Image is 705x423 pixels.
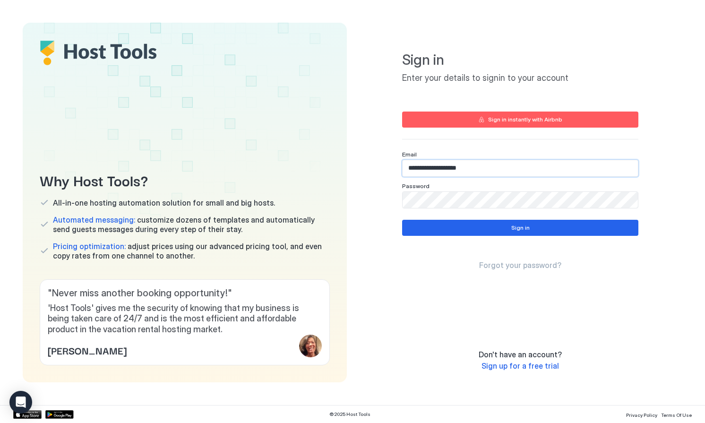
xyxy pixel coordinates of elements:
[626,409,657,419] a: Privacy Policy
[53,242,126,251] span: Pricing optimization:
[661,409,692,419] a: Terms Of Use
[479,350,562,359] span: Don't have an account?
[53,198,275,207] span: All-in-one hosting automation solution for small and big hosts.
[626,412,657,418] span: Privacy Policy
[48,287,322,299] span: " Never miss another booking opportunity! "
[402,73,638,84] span: Enter your details to signin to your account
[403,192,638,208] input: Input Field
[402,51,638,69] span: Sign in
[402,151,417,158] span: Email
[402,112,638,128] button: Sign in instantly with Airbnb
[479,260,561,270] a: Forgot your password?
[40,169,330,190] span: Why Host Tools?
[53,215,135,224] span: Automated messaging:
[53,215,330,234] span: customize dozens of templates and automatically send guests messages during every step of their s...
[45,410,74,419] a: Google Play Store
[402,182,430,190] span: Password
[481,361,559,371] span: Sign up for a free trial
[403,160,638,176] input: Input Field
[53,242,330,260] span: adjust prices using our advanced pricing tool, and even copy rates from one channel to another.
[402,220,638,236] button: Sign in
[481,361,559,371] a: Sign up for a free trial
[661,412,692,418] span: Terms Of Use
[511,224,530,232] div: Sign in
[48,343,127,357] span: [PERSON_NAME]
[299,335,322,357] div: profile
[488,115,562,124] div: Sign in instantly with Airbnb
[9,391,32,414] div: Open Intercom Messenger
[13,410,42,419] a: App Store
[48,303,322,335] span: 'Host Tools' gives me the security of knowing that my business is being taken care of 24/7 and is...
[329,411,370,417] span: © 2025 Host Tools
